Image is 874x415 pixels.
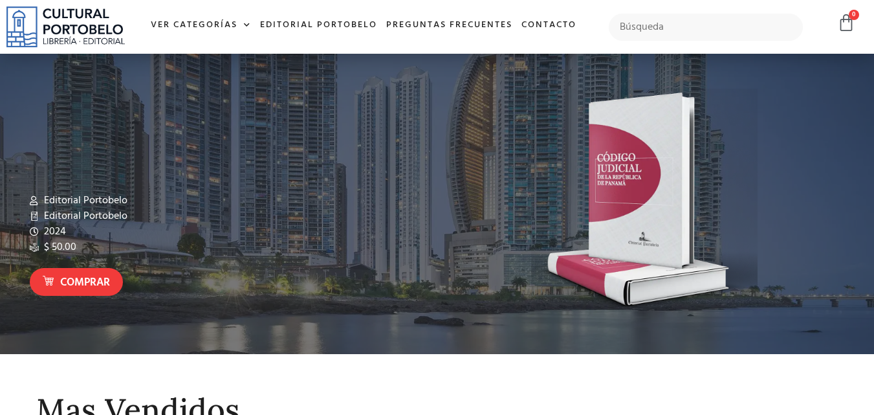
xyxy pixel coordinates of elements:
[609,14,803,41] input: Búsqueda
[41,240,76,255] span: $ 50.00
[30,268,123,296] a: Comprar
[60,275,110,291] span: Comprar
[517,12,581,39] a: Contacto
[41,224,66,240] span: 2024
[146,12,256,39] a: Ver Categorías
[41,193,127,208] span: Editorial Portobelo
[837,14,855,32] a: 0
[256,12,382,39] a: Editorial Portobelo
[849,10,859,20] span: 0
[382,12,517,39] a: Preguntas frecuentes
[41,208,127,224] span: Editorial Portobelo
